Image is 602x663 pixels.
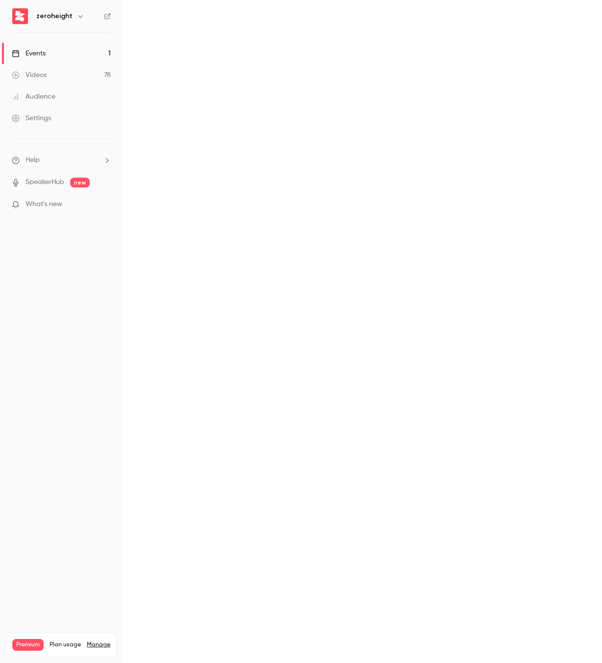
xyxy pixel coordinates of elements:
[99,200,111,209] iframe: Noticeable Trigger
[26,155,40,165] span: Help
[12,155,111,165] li: help-dropdown-opener
[36,11,73,21] h6: zeroheight
[70,178,90,187] span: new
[12,70,47,80] div: Videos
[87,641,110,649] a: Manage
[12,8,28,24] img: zeroheight
[26,199,62,210] span: What's new
[12,49,46,58] div: Events
[12,92,55,102] div: Audience
[50,641,81,649] span: Plan usage
[12,113,51,123] div: Settings
[12,639,44,651] span: Premium
[26,177,64,187] a: SpeakerHub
